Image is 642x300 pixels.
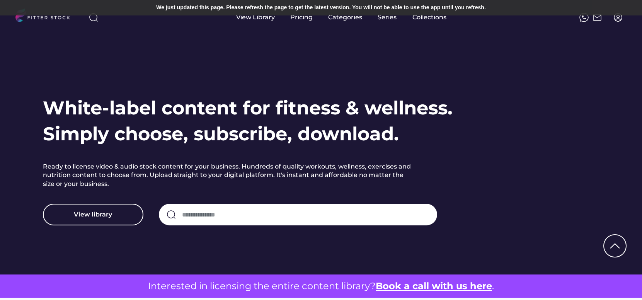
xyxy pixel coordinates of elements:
img: LOGO.svg [15,9,77,24]
iframe: chat widget [598,234,636,270]
img: profile-circle.svg [613,13,623,22]
button: View library [43,204,143,225]
h1: White-label content for fitness & wellness. Simply choose, subscribe, download. [43,95,453,147]
a: Book a call with us here [376,280,492,291]
img: Frame%2051.svg [593,13,602,22]
img: search-normal.svg [167,210,176,219]
div: View Library [236,13,275,22]
div: Series [378,13,397,22]
img: search-normal%203.svg [89,13,98,22]
iframe: chat widget [610,269,634,292]
h2: Ready to license video & audio stock content for your business. Hundreds of quality workouts, wel... [43,162,414,188]
div: Collections [412,13,446,22]
div: Categories [328,13,362,22]
img: meteor-icons_whatsapp%20%281%29.svg [579,13,589,22]
div: Pricing [290,13,313,22]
